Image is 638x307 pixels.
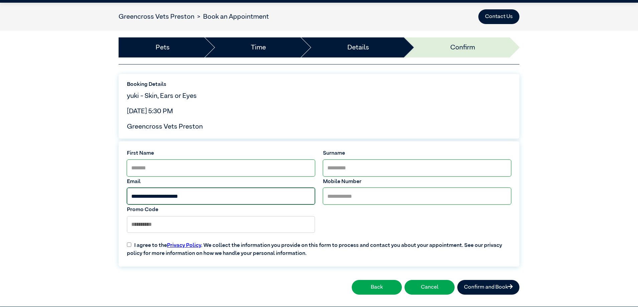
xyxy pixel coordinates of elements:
[127,93,197,99] span: yuki - Skin, Ears or Eyes
[119,13,194,20] a: Greencross Vets Preston
[478,9,519,24] button: Contact Us
[127,108,173,115] span: [DATE] 5:30 PM
[127,149,315,157] label: First Name
[347,42,369,52] a: Details
[251,42,266,52] a: Time
[167,243,201,248] a: Privacy Policy
[457,280,519,295] button: Confirm and Book
[352,280,402,295] button: Back
[127,81,511,89] label: Booking Details
[127,206,315,214] label: Promo Code
[194,12,269,22] li: Book an Appointment
[123,236,515,258] label: I agree to the . We collect the information you provide on this form to process and contact you a...
[127,178,315,186] label: Email
[405,280,455,295] button: Cancel
[127,243,131,247] input: I agree to thePrivacy Policy. We collect the information you provide on this form to process and ...
[323,149,511,157] label: Surname
[323,178,511,186] label: Mobile Number
[156,42,170,52] a: Pets
[119,12,269,22] nav: breadcrumb
[127,123,203,130] span: Greencross Vets Preston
